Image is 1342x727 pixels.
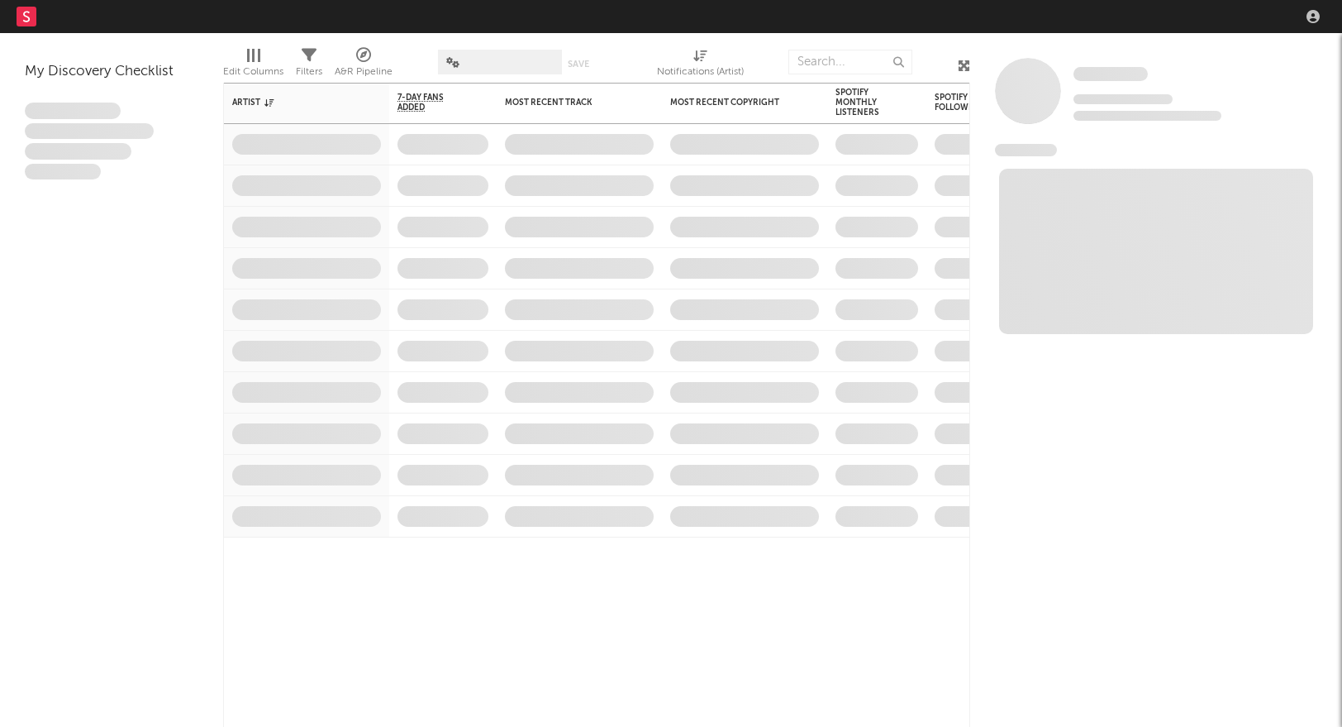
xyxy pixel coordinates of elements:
[835,88,893,117] div: Spotify Monthly Listeners
[232,98,356,108] div: Artist
[505,98,629,108] div: Most Recent Track
[788,50,912,74] input: Search...
[568,60,589,69] button: Save
[335,41,393,89] div: A&R Pipeline
[296,41,322,89] div: Filters
[657,62,744,82] div: Notifications (Artist)
[995,144,1057,156] span: News Feed
[670,98,794,108] div: Most Recent Copyright
[1073,66,1148,83] a: Some Artist
[1073,67,1148,81] span: Some Artist
[657,41,744,89] div: Notifications (Artist)
[1073,111,1221,121] span: 0 fans last week
[25,62,198,82] div: My Discovery Checklist
[25,143,131,160] span: Praesent ac interdum
[223,62,283,82] div: Edit Columns
[935,93,992,112] div: Spotify Followers
[223,41,283,89] div: Edit Columns
[25,123,154,140] span: Integer aliquet in purus et
[25,164,101,180] span: Aliquam viverra
[25,103,121,119] span: Lorem ipsum dolor
[335,62,393,82] div: A&R Pipeline
[296,62,322,82] div: Filters
[1073,94,1173,104] span: Tracking Since: [DATE]
[397,93,464,112] span: 7-Day Fans Added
